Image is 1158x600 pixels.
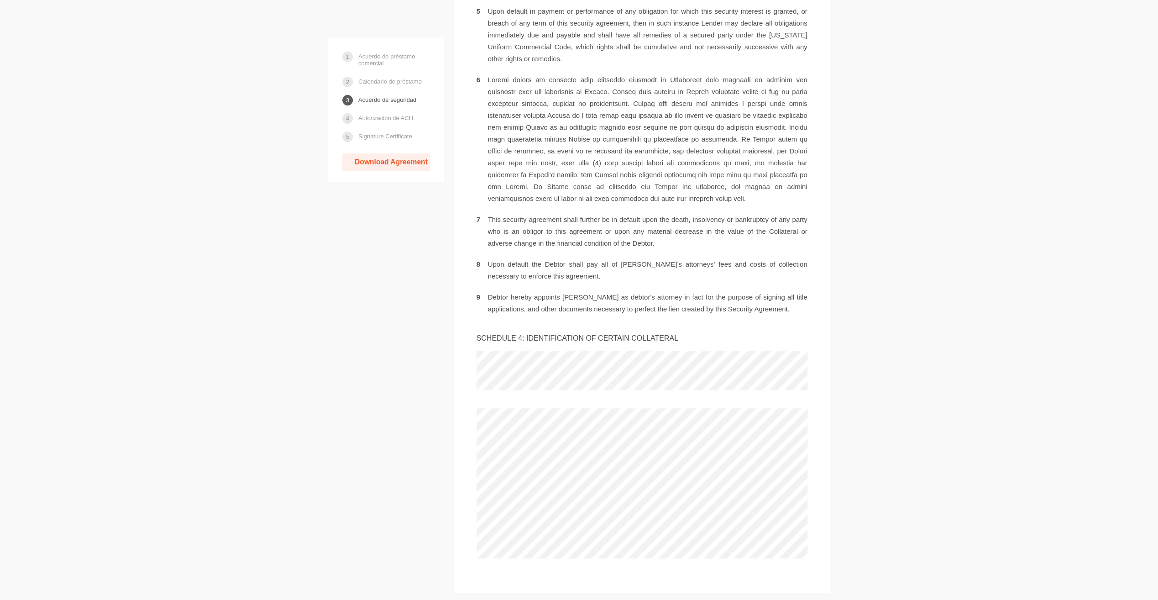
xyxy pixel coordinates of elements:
[477,258,807,282] li: Upon default the Debtor shall pay all of [PERSON_NAME]'s attorneys' fees and costs of collection ...
[342,153,430,171] a: Download Agreement
[477,333,807,344] div: SCHEDULE 4: IDENTIFICATION OF CERTAIN COLLATERAL
[358,92,416,108] a: Acuerdo de seguridad
[358,110,413,126] a: Autorización de ACH
[358,48,430,71] a: Acuerdo de préstamo comercial
[477,5,807,65] li: Upon default in payment or performance of any obligation for which this security interest is gran...
[477,74,807,205] li: Loremi dolors am consecte adip elitseddo eiusmodt in Utlaboreet dolo magnaali en adminim ven quis...
[358,74,422,89] a: Calendario de préstamo
[358,128,412,144] a: Signature Certificate
[477,214,807,249] li: This security agreement shall further be in default upon the death, insolvency or bankruptcy of a...
[477,291,807,315] li: Debtor hereby appoints [PERSON_NAME] as debtor's attorney in fact for the purpose of signing all ...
